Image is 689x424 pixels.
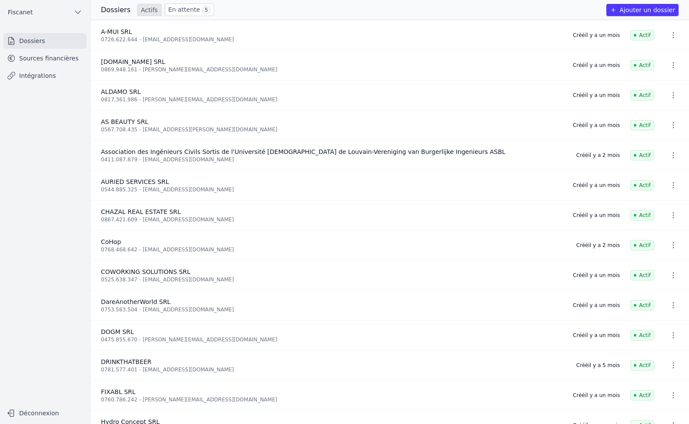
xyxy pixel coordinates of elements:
div: 0817.361.986 - [PERSON_NAME][EMAIL_ADDRESS][DOMAIN_NAME] [101,96,562,103]
span: Actif [630,390,654,401]
div: 0760.786.242 - [PERSON_NAME][EMAIL_ADDRESS][DOMAIN_NAME] [101,396,562,403]
div: Créé il y a un mois [573,332,620,339]
div: Créé il y a un mois [573,302,620,309]
button: Déconnexion [3,406,87,420]
span: Actif [630,180,654,190]
span: Actif [630,150,654,160]
h3: Dossiers [101,5,130,15]
span: Actif [630,330,654,341]
div: 0544.885.325 - [EMAIL_ADDRESS][DOMAIN_NAME] [101,186,562,193]
span: DRINKTHATBEER [101,358,151,365]
span: Actif [630,90,654,100]
a: Sources financières [3,50,87,66]
span: DOGM SRL [101,328,134,335]
div: Créé il y a 2 mois [576,152,620,159]
a: Dossiers [3,33,87,49]
span: Actif [630,30,654,40]
span: Actif [630,240,654,250]
div: 0753.563.504 - [EMAIL_ADDRESS][DOMAIN_NAME] [101,306,562,313]
div: Créé il y a un mois [573,92,620,99]
span: DareAnotherWorld SRL [101,298,171,305]
a: Intégrations [3,68,87,83]
span: CoHop [101,238,121,245]
div: Créé il y a un mois [573,62,620,69]
button: Fiscanet [3,5,87,19]
span: COWORKING SOLUTIONS SRL [101,268,191,275]
span: Actif [630,210,654,220]
span: Actif [630,120,654,130]
div: 0867.421.609 - [EMAIL_ADDRESS][DOMAIN_NAME] [101,216,562,223]
div: 0525.638.347 - [EMAIL_ADDRESS][DOMAIN_NAME] [101,276,562,283]
div: 0567.708.435 - [EMAIL_ADDRESS][PERSON_NAME][DOMAIN_NAME] [101,126,562,133]
span: A-MUI SRL [101,28,132,35]
span: ALDAMO SRL [101,88,140,95]
div: 0726.622.644 - [EMAIL_ADDRESS][DOMAIN_NAME] [101,36,562,43]
a: Actifs [137,4,161,16]
span: Fiscanet [8,8,33,17]
span: [DOMAIN_NAME] SRL [101,58,165,65]
div: 0781.577.401 - [EMAIL_ADDRESS][DOMAIN_NAME] [101,366,566,373]
span: Association des Ingénieurs Civils Sortis de l'Université [DEMOGRAPHIC_DATA] de Louvain-Vereniging... [101,148,505,155]
span: Actif [630,60,654,70]
div: Créé il y a un mois [573,122,620,129]
span: Actif [630,300,654,310]
div: 0411.087.879 - [EMAIL_ADDRESS][DOMAIN_NAME] [101,156,566,163]
span: CHAZAL REAL ESTATE SRL [101,208,181,215]
div: 0768.468.642 - [EMAIL_ADDRESS][DOMAIN_NAME] [101,246,566,253]
div: 0475.855.670 - [PERSON_NAME][EMAIL_ADDRESS][DOMAIN_NAME] [101,336,562,343]
div: Créé il y a un mois [573,392,620,399]
div: Créé il y a un mois [573,182,620,189]
span: FIXABL SRL [101,388,136,395]
a: En attente 5 [165,3,214,16]
div: Créé il y a 2 mois [576,242,620,249]
div: Créé il y a un mois [573,212,620,219]
span: Actif [630,270,654,280]
span: AURIED SERVICES SRL [101,178,169,185]
button: Ajouter un dossier [606,4,679,16]
div: Créé il y a un mois [573,272,620,279]
span: AS BEAUTY SRL [101,118,148,125]
span: Actif [630,360,654,371]
div: Créé il y a un mois [573,32,620,39]
div: Créé il y a 5 mois [576,362,620,369]
span: 5 [202,6,211,14]
div: 0869.948.161 - [PERSON_NAME][EMAIL_ADDRESS][DOMAIN_NAME] [101,66,562,73]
